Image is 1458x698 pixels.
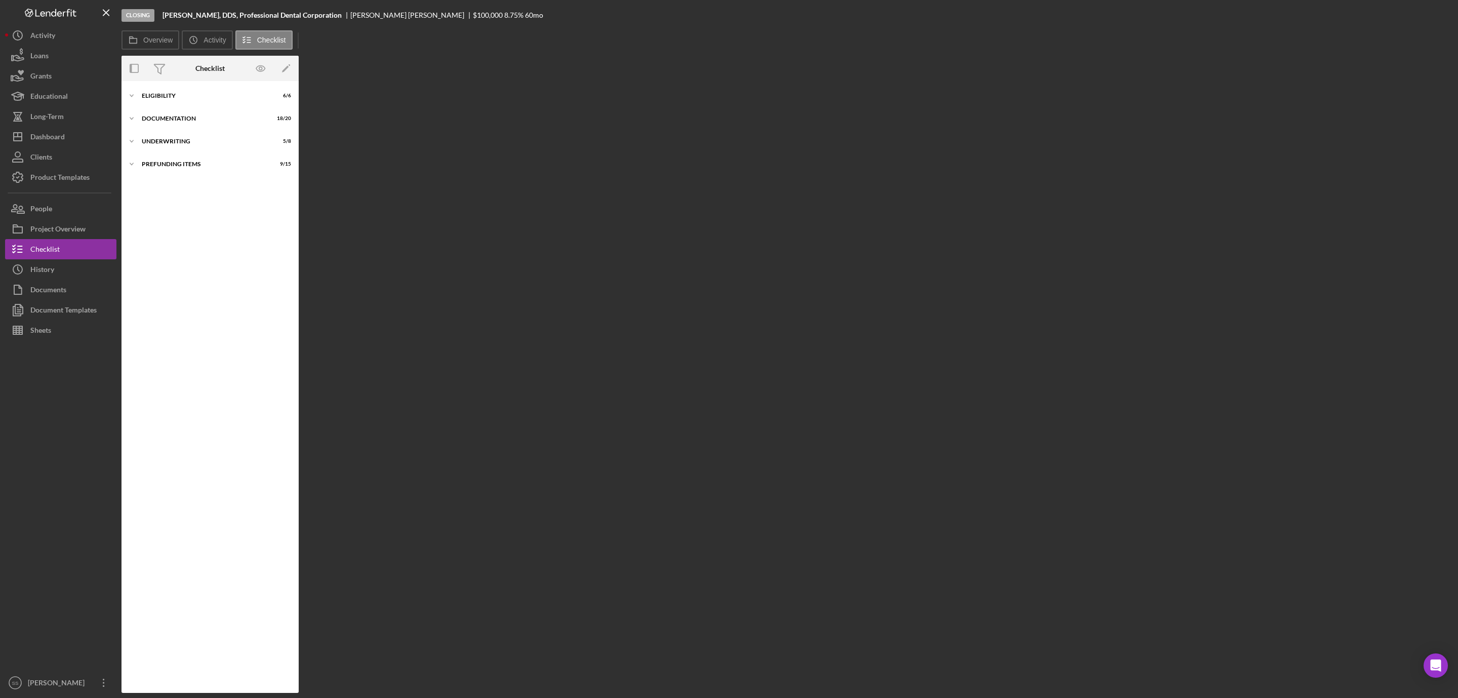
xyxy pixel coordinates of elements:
[30,106,64,129] div: Long-Term
[30,66,52,89] div: Grants
[30,25,55,48] div: Activity
[5,147,116,167] button: Clients
[121,30,179,50] button: Overview
[257,36,286,44] label: Checklist
[30,219,86,242] div: Project Overview
[30,300,97,323] div: Document Templates
[121,9,154,22] div: Closing
[5,25,116,46] button: Activity
[30,320,51,343] div: Sheets
[5,199,116,219] button: People
[5,127,116,147] button: Dashboard
[142,161,266,167] div: Prefunding Items
[5,280,116,300] button: Documents
[5,673,116,693] button: SS[PERSON_NAME]
[30,46,49,68] div: Loans
[5,219,116,239] button: Project Overview
[5,46,116,66] button: Loans
[273,93,291,99] div: 6 / 6
[273,115,291,122] div: 18 / 20
[30,259,54,282] div: History
[5,167,116,187] button: Product Templates
[5,300,116,320] button: Document Templates
[30,147,52,170] div: Clients
[204,36,226,44] label: Activity
[143,36,173,44] label: Overview
[142,138,266,144] div: Underwriting
[273,138,291,144] div: 5 / 8
[30,86,68,109] div: Educational
[350,11,473,19] div: [PERSON_NAME] [PERSON_NAME]
[142,93,266,99] div: Eligibility
[30,280,66,302] div: Documents
[5,66,116,86] button: Grants
[25,673,91,695] div: [PERSON_NAME]
[5,259,116,280] button: History
[525,11,543,19] div: 60 mo
[273,161,291,167] div: 9 / 15
[30,167,90,190] div: Product Templates
[5,239,116,259] button: Checklist
[30,199,52,221] div: People
[5,86,116,106] button: Educational
[504,11,523,19] div: 8.75 %
[473,11,503,19] div: $100,000
[12,680,19,686] text: SS
[163,11,342,19] b: [PERSON_NAME], DDS, Professional Dental Corporation
[195,64,225,72] div: Checklist
[30,127,65,149] div: Dashboard
[5,320,116,340] button: Sheets
[235,30,293,50] button: Checklist
[1424,653,1448,678] div: Open Intercom Messenger
[30,239,60,262] div: Checklist
[182,30,232,50] button: Activity
[142,115,266,122] div: Documentation
[5,106,116,127] button: Long-Term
